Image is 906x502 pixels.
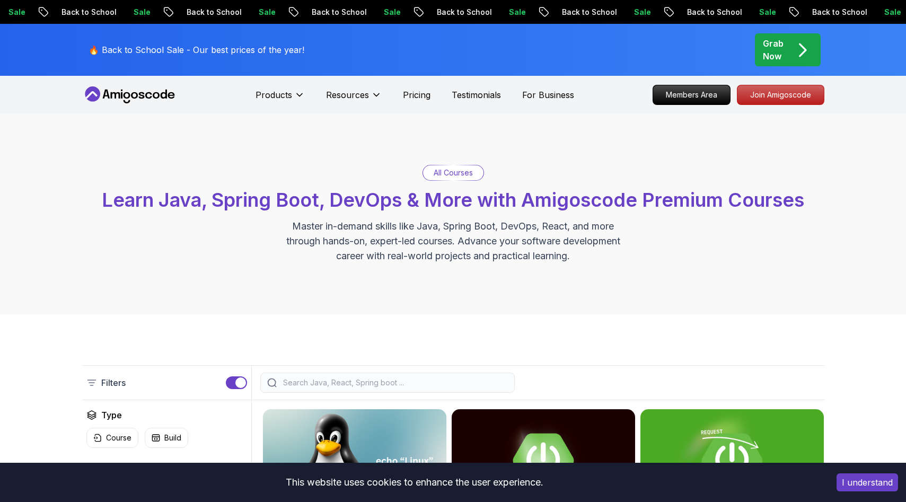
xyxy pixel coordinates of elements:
p: Back to School [178,7,250,17]
button: Build [145,428,188,448]
p: Back to School [553,7,626,17]
p: Sale [250,7,284,17]
button: Course [86,428,138,448]
p: Grab Now [763,37,784,63]
p: Sale [751,7,785,17]
p: Members Area [653,85,730,104]
p: Build [164,433,181,443]
button: Resources [326,89,382,110]
p: Back to School [804,7,876,17]
p: Back to School [303,7,375,17]
h2: Type [101,409,122,421]
a: For Business [522,89,574,101]
p: Sale [500,7,534,17]
a: Join Amigoscode [737,85,824,105]
button: Accept cookies [837,473,898,491]
p: Course [106,433,131,443]
p: Sale [626,7,659,17]
a: Testimonials [452,89,501,101]
p: Sale [375,7,409,17]
a: Members Area [653,85,731,105]
button: Products [256,89,305,110]
p: Filters [101,376,126,389]
p: Master in-demand skills like Java, Spring Boot, DevOps, React, and more through hands-on, expert-... [275,219,631,263]
p: Back to School [53,7,125,17]
p: Join Amigoscode [737,85,824,104]
p: All Courses [434,168,473,178]
p: Resources [326,89,369,101]
div: This website uses cookies to enhance the user experience. [8,471,821,494]
a: Pricing [403,89,430,101]
p: Sale [125,7,159,17]
p: Back to School [679,7,751,17]
p: Back to School [428,7,500,17]
span: Learn Java, Spring Boot, DevOps & More with Amigoscode Premium Courses [102,188,804,212]
input: Search Java, React, Spring boot ... [281,377,508,388]
p: Products [256,89,292,101]
p: 🔥 Back to School Sale - Our best prices of the year! [89,43,304,56]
